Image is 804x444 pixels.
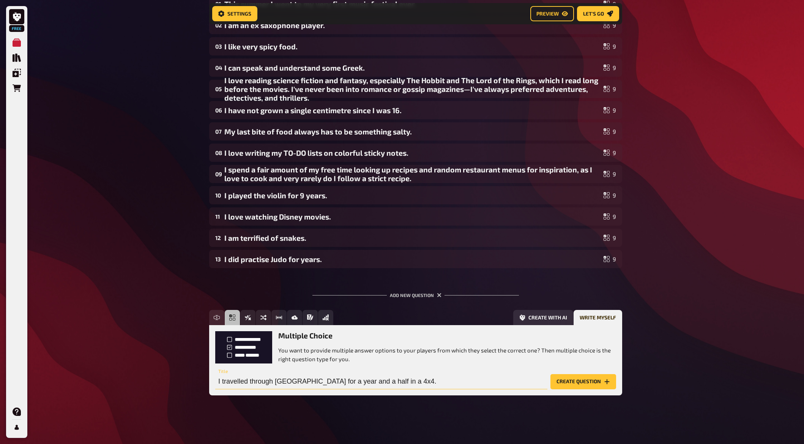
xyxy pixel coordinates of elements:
[303,310,318,325] button: Prose (Long text)
[227,11,251,16] span: Settings
[215,192,221,199] div: 10
[209,310,224,325] button: Free Text Input
[224,234,601,242] div: I am terrified of snakes.
[215,64,221,71] div: 04
[215,85,221,92] div: 05
[604,1,616,7] div: 9
[10,26,24,31] span: Free
[215,234,221,241] div: 12
[215,0,221,7] div: 01
[574,310,622,325] button: Write myself
[215,213,221,220] div: 11
[530,6,574,21] button: Preview
[224,255,601,264] div: I did practise Judo for years.
[604,22,616,28] div: 9
[215,149,221,156] div: 08
[583,11,604,16] span: Let's go
[604,256,616,262] div: 9
[224,106,601,115] div: I have not grown a single centimetre since I was 16.
[224,21,601,30] div: I am an ex saxophone player.
[604,107,616,113] div: 9
[215,128,221,135] div: 07
[550,374,616,389] button: Create question
[224,165,601,183] div: I spend a fair amount of my free time looking up recipes and random restaurant menus for inspirat...
[224,212,601,221] div: I love watching Disney movies.
[224,63,601,72] div: I can speak and understand some Greek.
[318,310,333,325] button: Offline Question
[604,235,616,241] div: 9
[278,331,616,340] h3: Multiple Choice
[224,149,601,157] div: I love writing my TO-DO lists on colorful sticky notes.
[604,65,616,71] div: 9
[225,310,240,325] button: Multiple Choice
[577,6,619,21] button: Let's go
[604,213,616,220] div: 9
[287,310,302,325] button: Image Answer
[224,42,601,51] div: I like very spicy food.
[604,128,616,134] div: 9
[604,43,616,49] div: 9
[604,171,616,177] div: 9
[536,11,559,16] span: Preview
[604,192,616,198] div: 9
[224,76,601,102] div: I love reading science fiction and fantasy, especially The Hobbit and The Lord of the Rings, whic...
[604,150,616,156] div: 9
[513,310,573,325] button: Create with AI
[312,280,519,304] div: Add new question
[271,310,287,325] button: Estimation Question
[224,191,601,200] div: I played the violin for 9 years.
[212,6,257,21] button: Settings
[215,22,221,28] div: 02
[240,310,255,325] button: True / False
[215,107,221,114] div: 06
[215,171,221,177] div: 09
[215,256,221,262] div: 13
[604,86,616,92] div: 9
[256,310,271,325] button: Sorting Question
[224,127,601,136] div: My last bite of food always has to be something salty.
[278,346,616,363] p: You want to provide multiple answer options to your players from which they select the correct on...
[215,43,221,50] div: 03
[215,374,547,389] input: Title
